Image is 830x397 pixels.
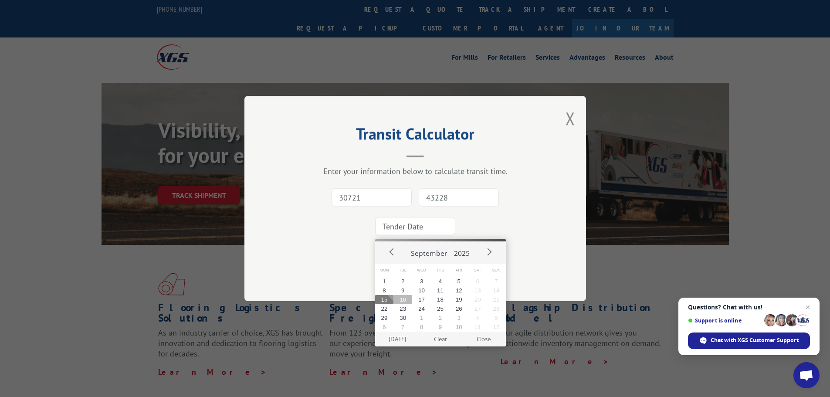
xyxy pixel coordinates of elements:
button: 12 [487,322,506,332]
button: Close [462,332,505,346]
button: 1 [375,277,394,286]
button: Clear [419,332,462,346]
button: [DATE] [376,332,419,346]
button: 6 [375,322,394,332]
span: Tue [393,264,412,277]
button: 5 [487,313,506,322]
button: 12 [450,286,468,295]
input: Origin Zip [332,188,412,207]
button: 4 [468,313,487,322]
button: 1 [412,313,431,322]
button: 13 [468,286,487,295]
button: 9 [393,286,412,295]
button: 19 [450,295,468,304]
span: Close chat [803,302,813,312]
button: Close modal [566,107,575,130]
div: Enter your information below to calculate transit time. [288,166,542,176]
button: 22 [375,304,394,313]
button: Prev [386,245,399,258]
button: 2 [393,277,412,286]
button: 2025 [451,241,473,261]
span: Sun [487,264,506,277]
div: Chat with XGS Customer Support [688,333,810,349]
span: Sat [468,264,487,277]
button: 10 [412,286,431,295]
div: Open chat [793,362,820,388]
span: Wed [412,264,431,277]
button: 11 [431,286,450,295]
button: 10 [450,322,468,332]
button: 6 [468,277,487,286]
button: 9 [431,322,450,332]
button: 5 [450,277,468,286]
button: 20 [468,295,487,304]
button: 23 [393,304,412,313]
button: Next [482,245,495,258]
button: 8 [412,322,431,332]
h2: Transit Calculator [288,128,542,144]
input: Tender Date [375,217,455,235]
span: Support is online [688,317,761,324]
button: 8 [375,286,394,295]
button: 25 [431,304,450,313]
button: September [407,241,451,261]
button: 15 [375,295,394,304]
span: Questions? Chat with us! [688,304,810,311]
button: 3 [412,277,431,286]
button: 29 [375,313,394,322]
button: 3 [450,313,468,322]
input: Dest. Zip [419,188,499,207]
button: 28 [487,304,506,313]
button: 26 [450,304,468,313]
button: 16 [393,295,412,304]
button: 7 [393,322,412,332]
button: 30 [393,313,412,322]
span: Fri [450,264,468,277]
button: 18 [431,295,450,304]
button: 24 [412,304,431,313]
button: 11 [468,322,487,332]
span: Thu [431,264,450,277]
button: 7 [487,277,506,286]
button: 4 [431,277,450,286]
button: 17 [412,295,431,304]
button: 27 [468,304,487,313]
span: Chat with XGS Customer Support [711,336,799,344]
button: 2 [431,313,450,322]
button: 14 [487,286,506,295]
button: 21 [487,295,506,304]
span: Mon [375,264,394,277]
